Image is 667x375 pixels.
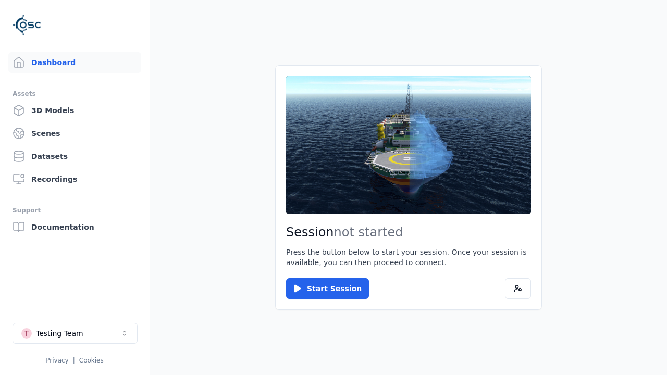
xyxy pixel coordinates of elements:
button: Select a workspace [13,323,138,344]
a: Cookies [79,357,104,364]
span: | [73,357,75,364]
a: Documentation [8,217,141,238]
img: Logo [13,10,42,40]
a: Datasets [8,146,141,167]
button: Start Session [286,278,369,299]
a: Privacy [46,357,68,364]
a: Dashboard [8,52,141,73]
a: Recordings [8,169,141,190]
div: Support [13,204,137,217]
a: Scenes [8,123,141,144]
div: Testing Team [36,328,83,339]
a: 3D Models [8,100,141,121]
div: Assets [13,87,137,100]
div: T [21,328,32,339]
p: Press the button below to start your session. Once your session is available, you can then procee... [286,247,531,268]
span: not started [334,225,403,240]
h2: Session [286,224,531,241]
